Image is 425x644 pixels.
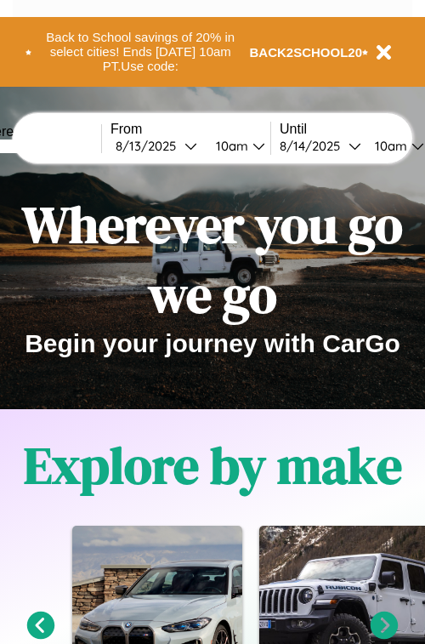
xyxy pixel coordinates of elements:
h1: Explore by make [24,430,402,500]
button: 10am [202,137,270,155]
div: 8 / 14 / 2025 [280,138,348,154]
button: 8/13/2025 [110,137,202,155]
button: Back to School savings of 20% in select cities! Ends [DATE] 10am PT.Use code: [31,26,250,78]
div: 8 / 13 / 2025 [116,138,184,154]
div: 10am [207,138,252,154]
div: 10am [366,138,411,154]
b: BACK2SCHOOL20 [250,45,363,60]
label: From [110,122,270,137]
